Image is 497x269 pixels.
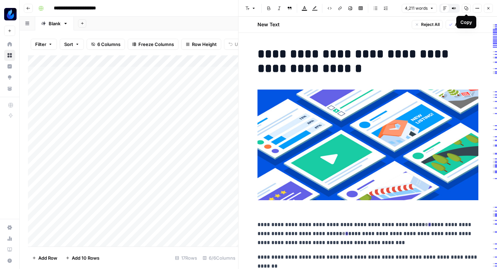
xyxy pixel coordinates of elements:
[4,61,15,72] a: Insights
[446,20,478,29] button: Accept All
[4,8,17,20] img: AgentFire Content Logo
[35,17,74,30] a: Blank
[172,252,200,263] div: 17 Rows
[4,222,15,233] a: Settings
[4,83,15,94] a: Your Data
[405,5,428,11] span: 4,211 words
[31,39,57,50] button: Filter
[402,4,437,13] button: 4,211 words
[235,41,246,48] span: Undo
[257,21,280,28] h2: New Text
[4,50,15,61] a: Browse
[64,41,73,48] span: Sort
[4,255,15,266] button: Help + Support
[455,21,475,28] span: Accept All
[200,252,238,263] div: 6/6 Columns
[224,39,251,50] button: Undo
[38,254,57,261] span: Add Row
[138,41,174,48] span: Freeze Columns
[87,39,125,50] button: 6 Columns
[460,19,472,26] div: Copy
[4,72,15,83] a: Opportunities
[97,41,120,48] span: 6 Columns
[60,39,84,50] button: Sort
[128,39,178,50] button: Freeze Columns
[49,20,60,27] div: Blank
[181,39,221,50] button: Row Height
[192,41,217,48] span: Row Height
[35,41,46,48] span: Filter
[4,6,15,23] button: Workspace: AgentFire Content
[412,20,443,29] button: Reject All
[4,244,15,255] a: Learning Hub
[61,252,104,263] button: Add 10 Rows
[28,252,61,263] button: Add Row
[4,233,15,244] a: Usage
[4,39,15,50] a: Home
[72,254,99,261] span: Add 10 Rows
[421,21,440,28] span: Reject All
